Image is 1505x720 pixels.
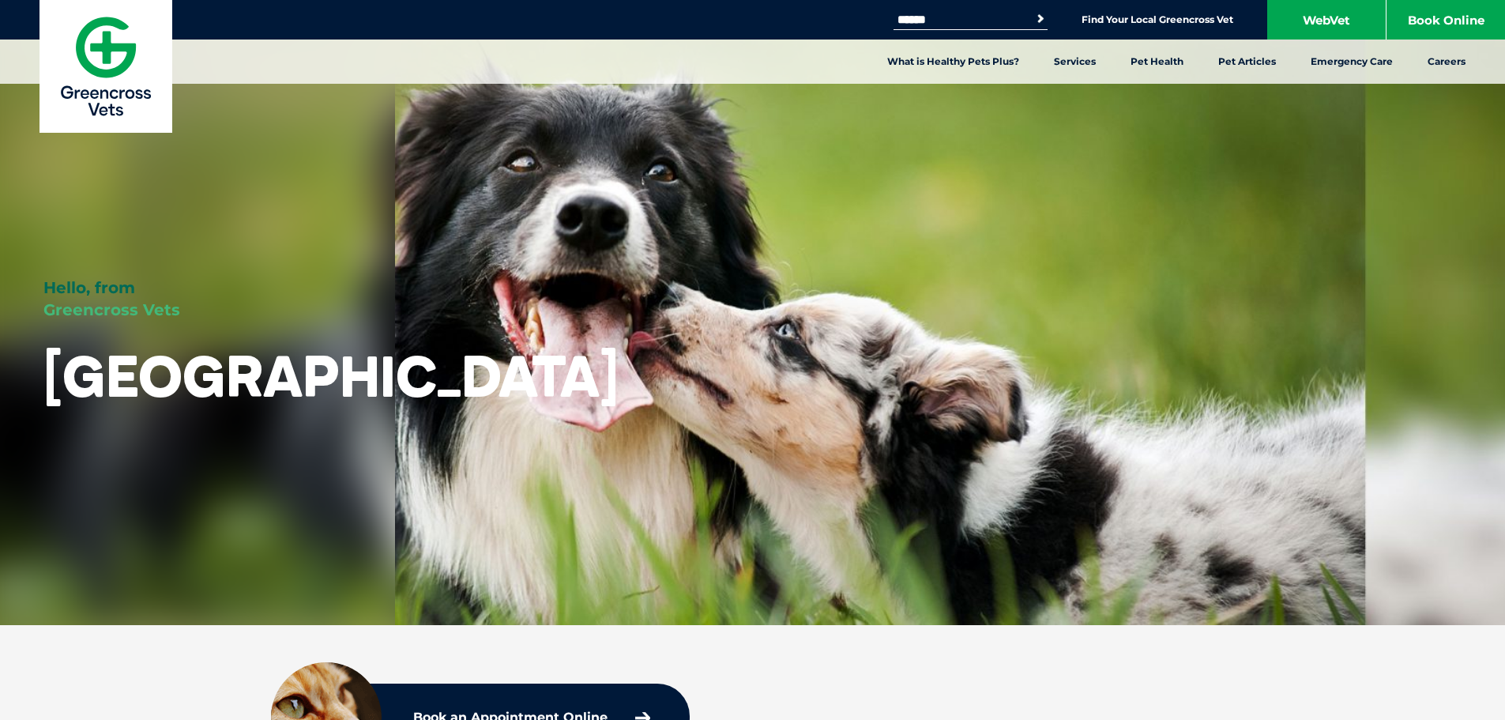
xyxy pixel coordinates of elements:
a: What is Healthy Pets Plus? [870,40,1037,84]
a: Emergency Care [1293,40,1410,84]
span: Greencross Vets [43,300,180,319]
h1: [GEOGRAPHIC_DATA] [43,345,619,407]
a: Services [1037,40,1113,84]
span: Hello, from [43,278,135,297]
a: Careers [1410,40,1483,84]
a: Find Your Local Greencross Vet [1082,13,1233,26]
a: Pet Articles [1201,40,1293,84]
button: Search [1033,11,1048,27]
a: Pet Health [1113,40,1201,84]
